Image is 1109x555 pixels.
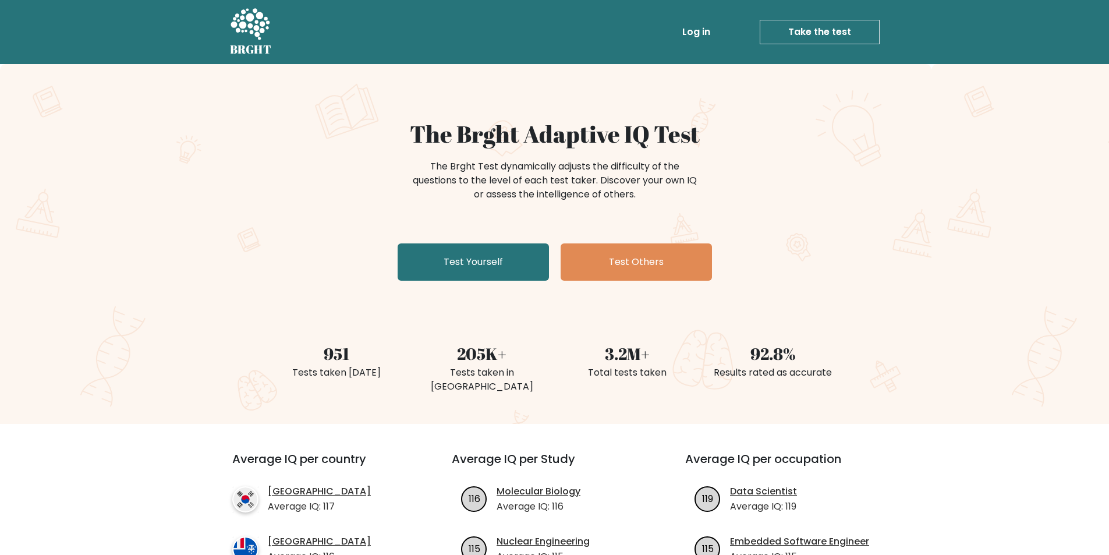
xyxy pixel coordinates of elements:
[707,366,839,380] div: Results rated as accurate
[730,485,797,499] a: Data Scientist
[469,542,480,555] text: 115
[707,341,839,366] div: 92.8%
[497,485,580,499] a: Molecular Biology
[497,500,580,514] p: Average IQ: 116
[409,160,700,202] div: The Brght Test dynamically adjusts the difficulty of the questions to the level of each test take...
[230,43,272,56] h5: BRGHT
[416,366,548,394] div: Tests taken in [GEOGRAPHIC_DATA]
[685,452,891,480] h3: Average IQ per occupation
[271,366,402,380] div: Tests taken [DATE]
[232,486,258,512] img: country
[702,492,713,505] text: 119
[271,341,402,366] div: 951
[760,20,880,44] a: Take the test
[730,535,869,549] a: Embedded Software Engineer
[562,341,693,366] div: 3.2M+
[398,243,549,281] a: Test Yourself
[469,492,480,505] text: 116
[562,366,693,380] div: Total tests taken
[452,452,657,480] h3: Average IQ per Study
[230,5,272,59] a: BRGHT
[561,243,712,281] a: Test Others
[232,452,410,480] h3: Average IQ per country
[268,535,371,549] a: [GEOGRAPHIC_DATA]
[702,542,714,555] text: 115
[268,485,371,499] a: [GEOGRAPHIC_DATA]
[271,120,839,148] h1: The Brght Adaptive IQ Test
[268,500,371,514] p: Average IQ: 117
[730,500,797,514] p: Average IQ: 119
[497,535,590,549] a: Nuclear Engineering
[678,20,715,44] a: Log in
[416,341,548,366] div: 205K+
